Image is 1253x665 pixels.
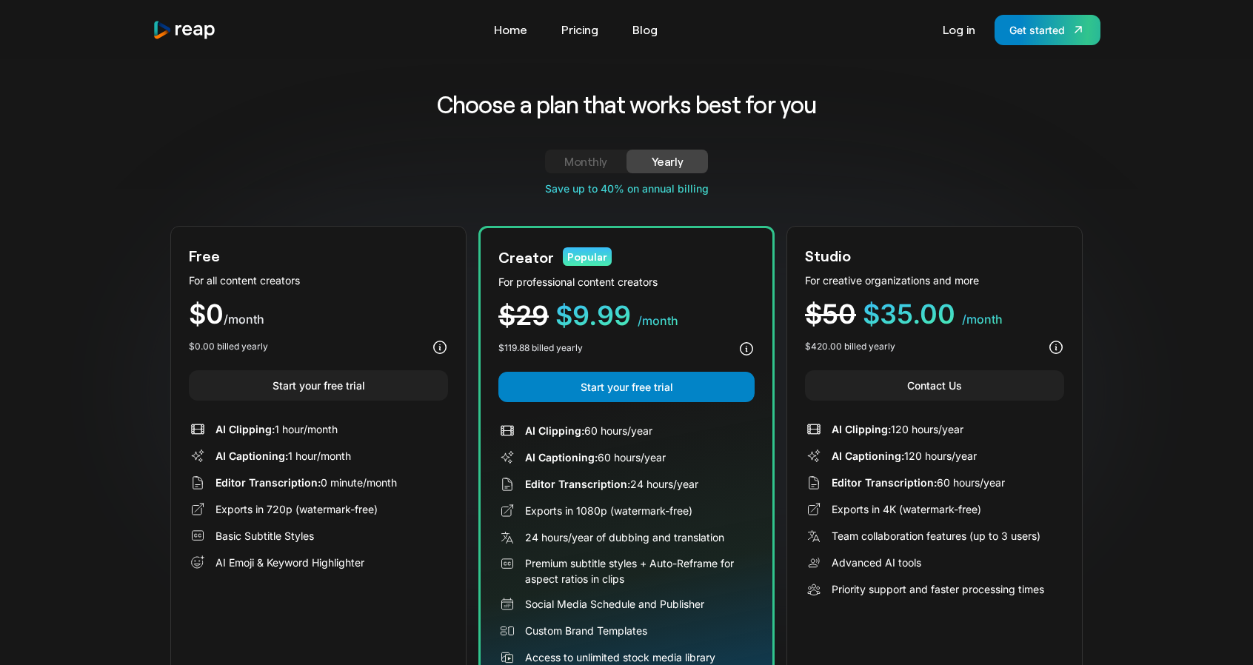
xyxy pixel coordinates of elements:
span: AI Clipping: [215,423,275,435]
div: Save up to 40% on annual billing [170,181,1083,196]
div: For professional content creators [498,274,755,290]
div: Advanced AI tools [832,555,921,570]
a: home [153,20,216,40]
div: Exports in 720p (watermark-free) [215,501,378,517]
div: 120 hours/year [832,448,977,464]
span: AI Captioning: [525,451,598,464]
div: $0 [189,301,448,328]
span: AI Clipping: [525,424,584,437]
span: $35.00 [863,298,955,330]
div: 1 hour/month [215,421,338,437]
div: 60 hours/year [525,450,666,465]
span: AI Captioning: [215,450,288,462]
a: Contact Us [805,370,1064,401]
a: Pricing [554,18,606,41]
span: /month [962,312,1003,327]
div: 24 hours/year [525,476,698,492]
div: AI Emoji & Keyword Highlighter [215,555,364,570]
div: 1 hour/month [215,448,351,464]
div: Social Media Schedule and Publisher [525,596,704,612]
div: Free [189,244,220,267]
div: 120 hours/year [832,421,963,437]
div: $119.88 billed yearly [498,341,583,355]
div: 60 hours/year [525,423,652,438]
div: Monthly [563,153,609,170]
a: Start your free trial [189,370,448,401]
h2: Choose a plan that works best for you [321,89,932,120]
span: Editor Transcription: [525,478,630,490]
a: Get started [995,15,1100,45]
span: /month [638,313,678,328]
div: Studio [805,244,851,267]
div: Team collaboration features (up to 3 users) [832,528,1040,544]
div: Basic Subtitle Styles [215,528,314,544]
img: reap logo [153,20,216,40]
div: 60 hours/year [832,475,1005,490]
span: Editor Transcription: [832,476,937,489]
div: Creator [498,246,554,268]
div: For all content creators [189,273,448,288]
div: 24 hours/year of dubbing and translation [525,529,724,545]
span: $29 [498,299,549,332]
div: Access to unlimited stock media library [525,649,715,665]
a: Home [487,18,535,41]
div: $420.00 billed yearly [805,340,895,353]
div: Exports in 1080p (watermark-free) [525,503,692,518]
div: Exports in 4K (watermark-free) [832,501,981,517]
div: Premium subtitle styles + Auto-Reframe for aspect ratios in clips [525,555,755,587]
div: For creative organizations and more [805,273,1064,288]
div: Popular [563,247,612,266]
a: Start your free trial [498,372,755,402]
div: Priority support and faster processing times [832,581,1044,597]
div: Yearly [644,153,690,170]
div: Custom Brand Templates [525,623,647,638]
div: $0.00 billed yearly [189,340,268,353]
span: AI Captioning: [832,450,904,462]
div: 0 minute/month [215,475,397,490]
span: $9.99 [555,299,631,332]
span: AI Clipping: [832,423,891,435]
span: /month [224,312,264,327]
span: $50 [805,298,856,330]
a: Log in [935,18,983,41]
span: Editor Transcription: [215,476,321,489]
a: Blog [625,18,665,41]
div: Get started [1009,22,1065,38]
